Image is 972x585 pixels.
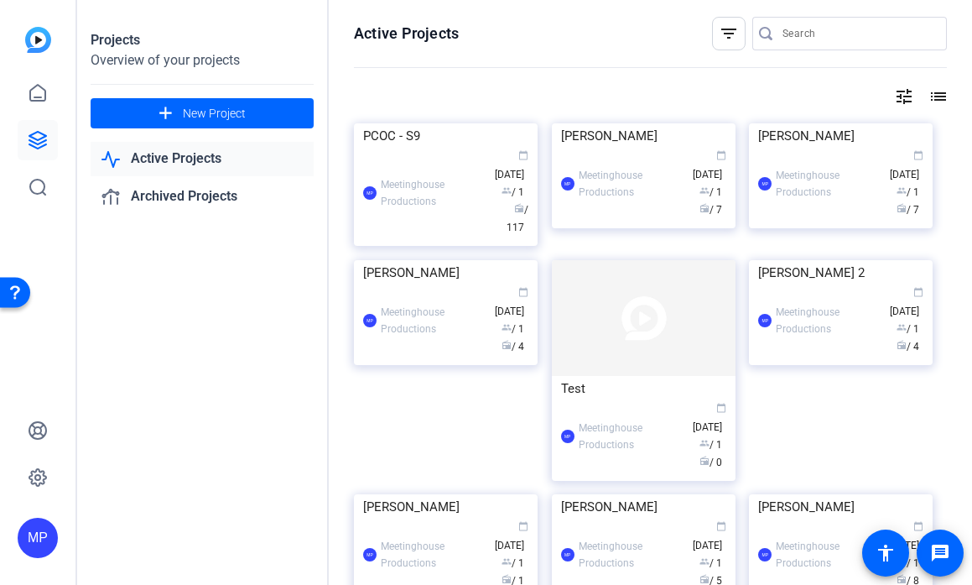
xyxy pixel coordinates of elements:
[91,98,314,128] button: New Project
[782,24,933,44] input: Search
[91,30,314,50] div: Projects
[897,322,907,332] span: group
[699,556,710,567] span: group
[91,180,314,214] a: Archived Projects
[25,27,51,53] img: blue-gradient.svg
[699,438,710,448] span: group
[897,185,907,196] span: group
[716,521,726,531] span: calendar_today
[776,538,881,572] div: Meetinghouse Productions
[502,574,512,584] span: radio
[693,404,726,433] span: [DATE]
[758,314,772,327] div: MP
[897,323,919,335] span: / 1
[876,543,896,563] mat-icon: accessibility
[91,142,314,176] a: Active Projects
[758,548,772,561] div: MP
[699,204,722,216] span: / 7
[363,548,377,561] div: MP
[579,167,684,201] div: Meetinghouse Productions
[699,439,722,451] span: / 1
[363,123,528,149] div: PCOC - S9
[561,494,726,520] div: [PERSON_NAME]
[897,341,919,353] span: / 4
[363,494,528,520] div: [PERSON_NAME]
[354,24,459,44] h1: Active Projects
[502,322,512,332] span: group
[699,557,722,569] span: / 1
[699,186,722,198] span: / 1
[890,288,923,317] span: [DATE]
[518,150,528,160] span: calendar_today
[897,186,919,198] span: / 1
[502,185,512,196] span: group
[776,304,881,337] div: Meetinghouse Productions
[913,521,923,531] span: calendar_today
[927,86,947,107] mat-icon: list
[758,177,772,191] div: MP
[913,287,923,297] span: calendar_today
[897,203,907,213] span: radio
[894,86,914,107] mat-icon: tune
[183,105,246,123] span: New Project
[579,538,684,572] div: Meetinghouse Productions
[716,150,726,160] span: calendar_today
[930,543,950,563] mat-icon: message
[561,376,726,401] div: Test
[495,288,528,317] span: [DATE]
[91,50,314,71] div: Overview of your projects
[699,203,710,213] span: radio
[897,574,907,584] span: radio
[507,204,528,233] span: / 117
[699,185,710,196] span: group
[502,341,524,353] span: / 4
[155,103,176,124] mat-icon: add
[897,204,919,216] span: / 7
[716,403,726,413] span: calendar_today
[561,177,574,191] div: MP
[699,457,722,468] span: / 0
[502,556,512,567] span: group
[363,186,377,200] div: MP
[518,287,528,297] span: calendar_today
[699,456,710,466] span: radio
[381,538,486,572] div: Meetinghouse Productions
[699,574,710,584] span: radio
[363,260,528,285] div: [PERSON_NAME]
[897,340,907,350] span: radio
[381,176,486,210] div: Meetinghouse Productions
[18,518,58,558] div: MP
[758,260,923,285] div: [PERSON_NAME] 2
[758,123,923,149] div: [PERSON_NAME]
[561,430,574,443] div: MP
[561,123,726,149] div: [PERSON_NAME]
[381,304,486,337] div: Meetinghouse Productions
[579,420,684,453] div: Meetinghouse Productions
[502,557,524,569] span: / 1
[561,548,574,561] div: MP
[518,521,528,531] span: calendar_today
[913,150,923,160] span: calendar_today
[502,186,524,198] span: / 1
[514,203,524,213] span: radio
[502,340,512,350] span: radio
[719,24,739,44] mat-icon: filter_list
[758,494,923,520] div: [PERSON_NAME]
[502,323,524,335] span: / 1
[776,167,881,201] div: Meetinghouse Productions
[363,314,377,327] div: MP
